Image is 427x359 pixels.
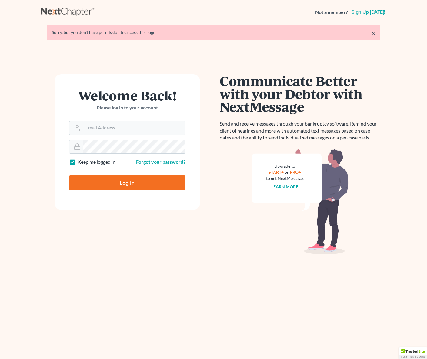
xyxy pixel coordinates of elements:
[69,89,185,102] h1: Welcome Back!
[399,347,427,359] div: TrustedSite Certified
[269,169,284,175] a: START+
[371,29,375,37] a: ×
[69,104,185,111] p: Please log in to your account
[271,184,298,189] a: Learn more
[78,159,115,166] label: Keep me logged in
[52,29,375,35] div: Sorry, but you don't have permission to access this page
[220,120,380,141] p: Send and receive messages through your bankruptcy software. Remind your client of hearings and mo...
[266,163,304,169] div: Upgrade to
[350,10,386,15] a: Sign up [DATE]!
[69,175,185,190] input: Log In
[252,149,349,255] img: nextmessage_bg-59042aed3d76b12b5cd301f8e5b87938c9018125f34e5fa2b7a6b67550977c72.svg
[83,121,185,135] input: Email Address
[220,74,380,113] h1: Communicate Better with your Debtor with NextMessage
[285,169,289,175] span: or
[315,9,348,16] strong: Not a member?
[136,159,185,165] a: Forgot your password?
[266,175,304,181] div: to get NextMessage.
[290,169,301,175] a: PRO+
